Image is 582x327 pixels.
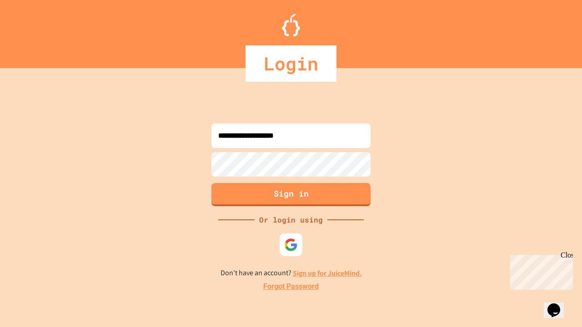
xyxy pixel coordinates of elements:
div: Or login using [255,214,327,225]
a: Sign up for JuiceMind. [293,268,362,278]
p: Don't have an account? [221,268,362,279]
img: Logo.svg [282,14,300,36]
div: Login [246,45,336,82]
img: google-icon.svg [284,238,298,252]
div: Chat with us now!Close [4,4,63,58]
button: Sign in [211,183,371,206]
a: Forgot Password [263,281,319,292]
iframe: chat widget [507,251,573,290]
iframe: chat widget [544,291,573,318]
